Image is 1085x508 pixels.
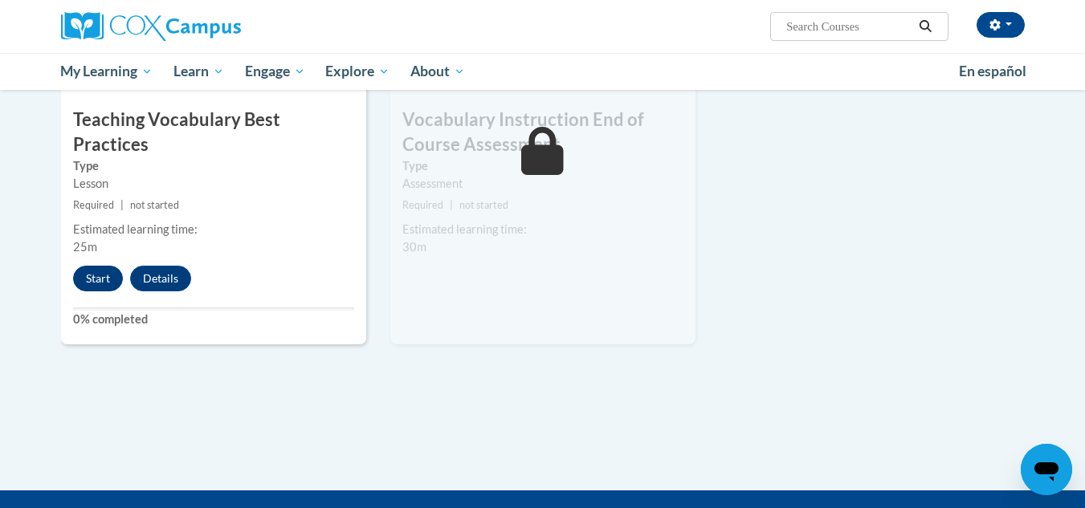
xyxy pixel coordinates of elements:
[402,240,426,254] span: 30m
[120,199,124,211] span: |
[37,53,1049,90] div: Main menu
[390,108,695,157] h3: Vocabulary Instruction End of Course Assessment
[73,266,123,291] button: Start
[61,108,366,157] h3: Teaching Vocabulary Best Practices
[73,199,114,211] span: Required
[325,62,390,81] span: Explore
[130,266,191,291] button: Details
[913,17,937,36] button: Search
[163,53,235,90] a: Learn
[459,199,508,211] span: not started
[245,62,305,81] span: Engage
[402,199,443,211] span: Required
[73,221,354,238] div: Estimated learning time:
[73,157,354,175] label: Type
[948,55,1037,88] a: En español
[400,53,475,90] a: About
[1021,444,1072,495] iframe: Button to launch messaging window
[61,12,366,41] a: Cox Campus
[402,175,683,193] div: Assessment
[315,53,400,90] a: Explore
[60,62,153,81] span: My Learning
[785,17,913,36] input: Search Courses
[61,12,241,41] img: Cox Campus
[402,221,683,238] div: Estimated learning time:
[235,53,316,90] a: Engage
[402,157,683,175] label: Type
[51,53,164,90] a: My Learning
[73,240,97,254] span: 25m
[977,12,1025,38] button: Account Settings
[173,62,224,81] span: Learn
[73,175,354,193] div: Lesson
[959,63,1026,79] span: En español
[130,199,179,211] span: not started
[410,62,465,81] span: About
[73,311,354,328] label: 0% completed
[450,199,453,211] span: |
